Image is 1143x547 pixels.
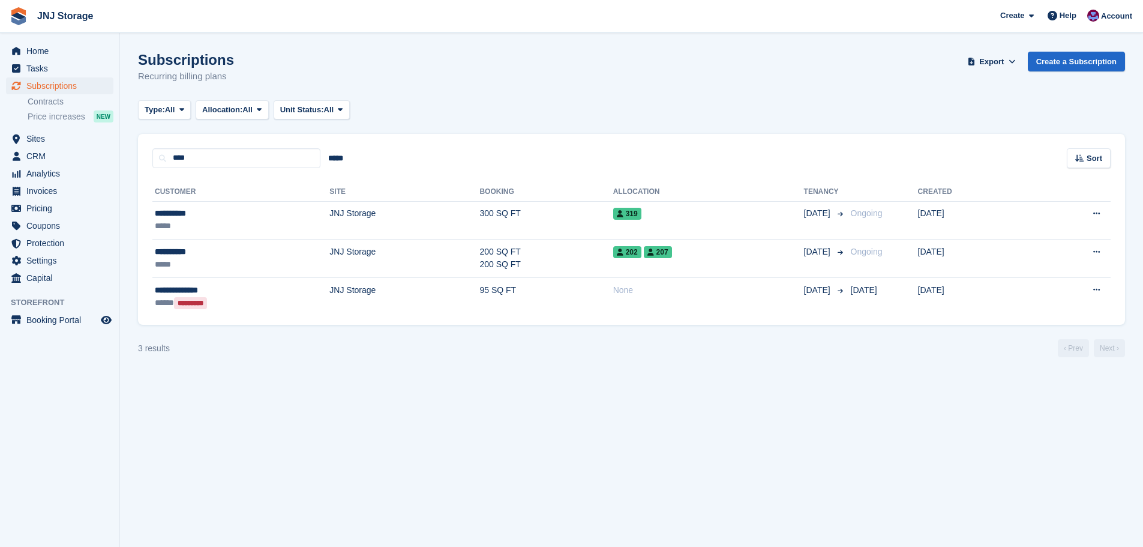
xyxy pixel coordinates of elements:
span: Analytics [26,165,98,182]
a: menu [6,270,113,286]
a: menu [6,43,113,59]
span: Storefront [11,297,119,309]
span: Coupons [26,217,98,234]
td: JNJ Storage [329,201,479,240]
span: [DATE] [804,207,833,220]
th: Site [329,183,479,202]
span: Type: [145,104,165,116]
a: menu [6,252,113,269]
td: 200 SQ FT 200 SQ FT [479,240,613,278]
button: Allocation: All [196,100,269,120]
div: NEW [94,110,113,122]
nav: Page [1055,339,1127,357]
span: Booking Portal [26,312,98,328]
th: Tenancy [804,183,846,202]
a: menu [6,235,113,252]
span: Home [26,43,98,59]
div: 3 results [138,342,170,355]
span: All [324,104,334,116]
button: Unit Status: All [274,100,350,120]
img: stora-icon-8386f47178a22dfd0bd8f6a31ec36ba5ce8667c1dd55bd0f319d3a0aa187defe.svg [10,7,28,25]
th: Created [918,183,1029,202]
span: Export [979,56,1004,68]
a: Preview store [99,313,113,327]
span: Ongoing [851,247,883,256]
p: Recurring billing plans [138,70,234,83]
a: menu [6,165,113,182]
span: 207 [644,246,672,258]
td: 95 SQ FT [479,277,613,315]
span: Pricing [26,200,98,217]
span: Subscriptions [26,77,98,94]
a: Previous [1058,339,1089,357]
h1: Subscriptions [138,52,234,68]
div: None [613,284,804,297]
span: All [165,104,175,116]
th: Booking [479,183,613,202]
a: menu [6,200,113,217]
span: Unit Status: [280,104,324,116]
span: Invoices [26,183,98,199]
button: Type: All [138,100,191,120]
td: [DATE] [918,277,1029,315]
a: menu [6,148,113,165]
span: Sites [26,130,98,147]
span: Price increases [28,111,85,122]
a: Contracts [28,96,113,107]
a: menu [6,217,113,234]
a: menu [6,77,113,94]
span: Settings [26,252,98,269]
span: 202 [613,246,641,258]
span: Ongoing [851,208,883,218]
span: Allocation: [202,104,242,116]
td: 300 SQ FT [479,201,613,240]
span: All [242,104,253,116]
span: Protection [26,235,98,252]
span: CRM [26,148,98,165]
span: Capital [26,270,98,286]
span: Help [1060,10,1076,22]
a: JNJ Storage [32,6,98,26]
span: 319 [613,208,641,220]
th: Allocation [613,183,804,202]
td: [DATE] [918,201,1029,240]
td: JNJ Storage [329,277,479,315]
a: menu [6,183,113,199]
a: Price increases NEW [28,110,113,123]
a: Next [1094,339,1125,357]
span: Create [1000,10,1024,22]
a: menu [6,312,113,328]
a: menu [6,60,113,77]
img: Jonathan Scrase [1087,10,1099,22]
span: [DATE] [804,284,833,297]
span: Account [1101,10,1132,22]
span: [DATE] [851,285,877,295]
td: [DATE] [918,240,1029,278]
span: [DATE] [804,246,833,258]
span: Tasks [26,60,98,77]
a: Create a Subscription [1028,52,1125,71]
a: menu [6,130,113,147]
button: Export [965,52,1018,71]
td: JNJ Storage [329,240,479,278]
span: Sort [1087,153,1102,165]
th: Customer [152,183,329,202]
